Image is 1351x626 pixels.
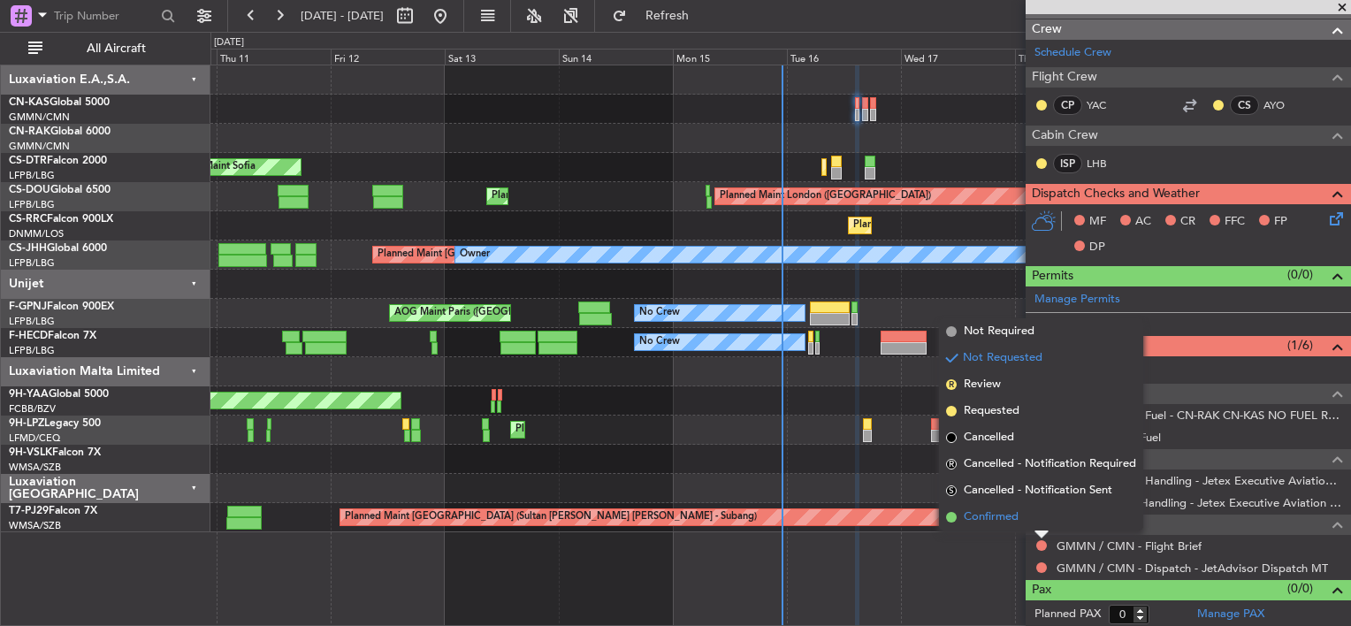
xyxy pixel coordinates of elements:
[9,418,101,429] a: 9H-LPZLegacy 500
[1135,213,1151,231] span: AC
[1057,408,1342,423] a: GMMN / CMN - Fuel - CN-RAK CN-KAS NO FUEL REQUIRED GMMN / CMN
[54,3,156,29] input: Trip Number
[9,418,44,429] span: 9H-LPZ
[9,389,49,400] span: 9H-YAA
[9,185,50,195] span: CS-DOU
[1032,266,1073,286] span: Permits
[1230,95,1259,115] div: CS
[9,331,48,341] span: F-HECD
[9,169,55,182] a: LFPB/LBG
[639,300,680,326] div: No Crew
[946,379,957,390] span: R
[9,198,55,211] a: LFPB/LBG
[345,504,757,531] div: Planned Maint [GEOGRAPHIC_DATA] (Sultan [PERSON_NAME] [PERSON_NAME] - Subang)
[9,126,50,137] span: CN-RAK
[331,49,445,65] div: Fri 12
[9,140,70,153] a: GMMN/CMN
[394,300,580,326] div: AOG Maint Paris ([GEOGRAPHIC_DATA])
[1180,213,1195,231] span: CR
[1034,606,1101,623] label: Planned PAX
[964,482,1112,500] span: Cancelled - Notification Sent
[1225,213,1245,231] span: FFC
[1032,67,1097,88] span: Flight Crew
[46,42,187,55] span: All Aircraft
[1055,317,1342,332] div: Add new
[1287,265,1313,284] span: (0/0)
[515,416,725,443] div: Planned Maint Cannes ([GEOGRAPHIC_DATA])
[9,227,64,240] a: DNMM/LOS
[1263,97,1303,113] a: AYO
[9,214,47,225] span: CS-RRC
[963,349,1042,367] span: Not Requested
[9,402,56,416] a: FCBB/BZV
[1032,19,1062,40] span: Crew
[179,154,256,180] div: AOG Maint Sofia
[301,8,384,24] span: [DATE] - [DATE]
[559,49,673,65] div: Sun 14
[9,302,47,312] span: F-GPNJ
[673,49,787,65] div: Mon 15
[1034,291,1120,309] a: Manage Permits
[9,97,110,108] a: CN-KASGlobal 5000
[9,447,52,458] span: 9H-VSLK
[9,447,101,458] a: 9H-VSLKFalcon 7X
[1032,184,1200,204] span: Dispatch Checks and Weather
[9,461,61,474] a: WMSA/SZB
[1089,213,1106,231] span: MF
[901,49,1015,65] div: Wed 17
[9,315,55,328] a: LFPB/LBG
[1287,336,1313,355] span: (1/6)
[9,185,111,195] a: CS-DOUGlobal 6500
[1057,495,1342,510] a: GMAD / AGA - Handling - Jetex Executive Aviation Morocco GMAD / AGA
[1032,580,1051,600] span: Pax
[460,241,490,268] div: Owner
[964,455,1136,473] span: Cancelled - Notification Required
[378,241,656,268] div: Planned Maint [GEOGRAPHIC_DATA] ([GEOGRAPHIC_DATA])
[9,331,96,341] a: F-HECDFalcon 7X
[9,431,60,445] a: LFMD/CEQ
[9,126,111,137] a: CN-RAKGlobal 6000
[964,429,1014,447] span: Cancelled
[9,243,107,254] a: CS-JHHGlobal 6000
[1053,154,1082,173] div: ISP
[720,183,931,210] div: Planned Maint London ([GEOGRAPHIC_DATA])
[1057,538,1202,553] a: GMMN / CMN - Flight Brief
[9,111,70,124] a: GMMN/CMN
[214,35,244,50] div: [DATE]
[604,2,710,30] button: Refresh
[9,506,97,516] a: T7-PJ29Falcon 7X
[1057,561,1328,576] a: GMMN / CMN - Dispatch - JetAdvisor Dispatch MT
[964,323,1034,340] span: Not Required
[1053,95,1082,115] div: CP
[1015,49,1129,65] div: Thu 18
[1287,579,1313,598] span: (0/0)
[630,10,705,22] span: Refresh
[946,485,957,496] span: S
[1057,473,1342,488] a: GMMN / CMN - Handling - Jetex Executive Aviation [GEOGRAPHIC_DATA] GMMN / CMN
[9,156,107,166] a: CS-DTRFalcon 2000
[492,183,770,210] div: Planned Maint [GEOGRAPHIC_DATA] ([GEOGRAPHIC_DATA])
[445,49,559,65] div: Sat 13
[9,214,113,225] a: CS-RRCFalcon 900LX
[9,156,47,166] span: CS-DTR
[9,302,114,312] a: F-GPNJFalcon 900EX
[946,459,957,469] span: R
[964,402,1019,420] span: Requested
[1087,97,1126,113] a: YAC
[964,508,1019,526] span: Confirmed
[1087,156,1126,172] a: LHB
[1034,44,1111,62] a: Schedule Crew
[19,34,192,63] button: All Aircraft
[853,212,1132,239] div: Planned Maint [GEOGRAPHIC_DATA] ([GEOGRAPHIC_DATA])
[9,344,55,357] a: LFPB/LBG
[787,49,901,65] div: Tue 16
[9,256,55,270] a: LFPB/LBG
[1032,126,1098,146] span: Cabin Crew
[9,97,50,108] span: CN-KAS
[964,376,1001,393] span: Review
[9,389,109,400] a: 9H-YAAGlobal 5000
[1197,606,1264,623] a: Manage PAX
[217,49,331,65] div: Thu 11
[1089,239,1105,256] span: DP
[9,519,61,532] a: WMSA/SZB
